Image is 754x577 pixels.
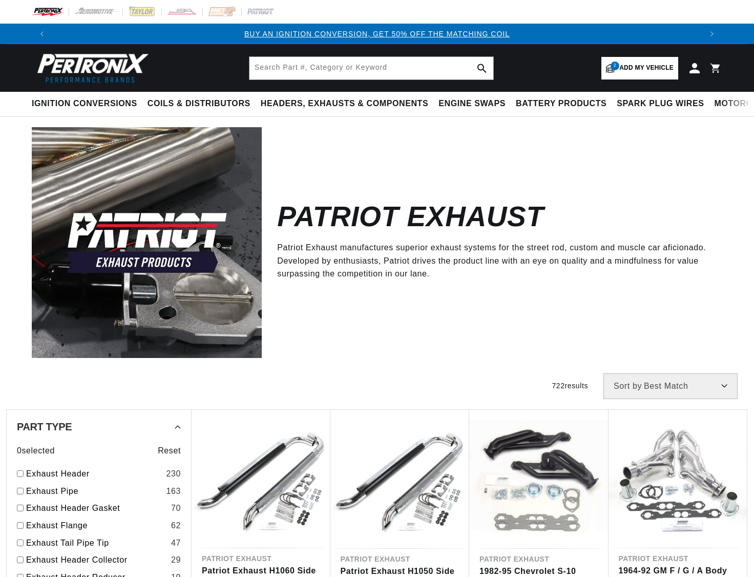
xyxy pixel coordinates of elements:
p: Patriot Exhaust manufactures superior exhaust systems for the street rod, custom and muscle car a... [277,241,707,281]
span: 722 results [552,382,588,390]
span: Ignition Conversions [32,98,137,109]
div: 163 [166,485,181,498]
span: Add my vehicle [619,63,674,73]
select: Sort by [603,373,738,399]
summary: Coils & Distributors [142,92,256,116]
span: Engine Swaps [438,98,506,109]
span: Sort by [614,382,642,390]
slideshow-component: Translation missing: en.sections.announcements.announcement_bar [6,24,748,44]
a: Exhaust Header Collector [26,553,167,567]
a: Exhaust Tail Pipe Tip [26,536,167,550]
button: Translation missing: en.sections.announcements.previous_announcement [32,24,52,44]
div: 62 [171,519,181,532]
div: 47 [171,536,181,550]
input: Search Part #, Category or Keyword [249,57,493,79]
span: Headers, Exhausts & Components [261,98,428,109]
div: 70 [171,502,181,515]
summary: Ignition Conversions [32,92,142,116]
summary: Spark Plug Wires [612,92,709,116]
span: Reset [158,444,181,457]
summary: Engine Swaps [433,92,511,116]
h2: Patriot Exhaust [277,205,543,229]
div: 29 [171,553,181,567]
a: BUY AN IGNITION CONVERSION, GET 50% OFF THE MATCHING COIL [244,30,510,38]
summary: Headers, Exhausts & Components [256,92,433,116]
span: Part Type [17,422,72,432]
a: Exhaust Flange [26,519,167,532]
img: Pertronix [32,50,150,86]
div: 230 [166,467,181,481]
span: 0 selected [17,444,55,457]
span: Coils & Distributors [148,98,250,109]
span: Spark Plug Wires [617,98,704,109]
a: 2Add my vehicle [601,57,678,79]
a: Exhaust Header [26,467,162,481]
button: search button [471,57,493,79]
summary: Battery Products [511,92,612,116]
span: Battery Products [516,98,606,109]
button: Translation missing: en.sections.announcements.next_announcement [702,24,722,44]
div: Announcement [52,28,702,39]
div: 1 of 3 [52,28,702,39]
span: 2 [611,62,619,70]
a: Exhaust Header Gasket [26,502,167,515]
a: Exhaust Pipe [26,485,162,498]
img: Patriot Exhaust [32,127,262,357]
